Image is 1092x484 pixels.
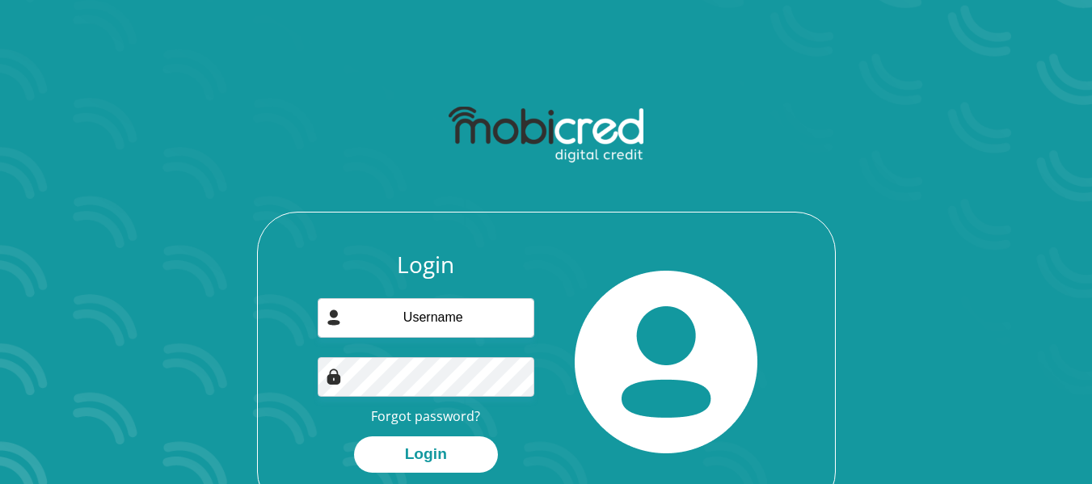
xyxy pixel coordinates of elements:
a: Forgot password? [371,407,480,425]
button: Login [354,436,498,473]
h3: Login [318,251,534,279]
img: mobicred logo [449,107,643,163]
img: user-icon image [326,309,342,326]
input: Username [318,298,534,338]
img: Image [326,368,342,385]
